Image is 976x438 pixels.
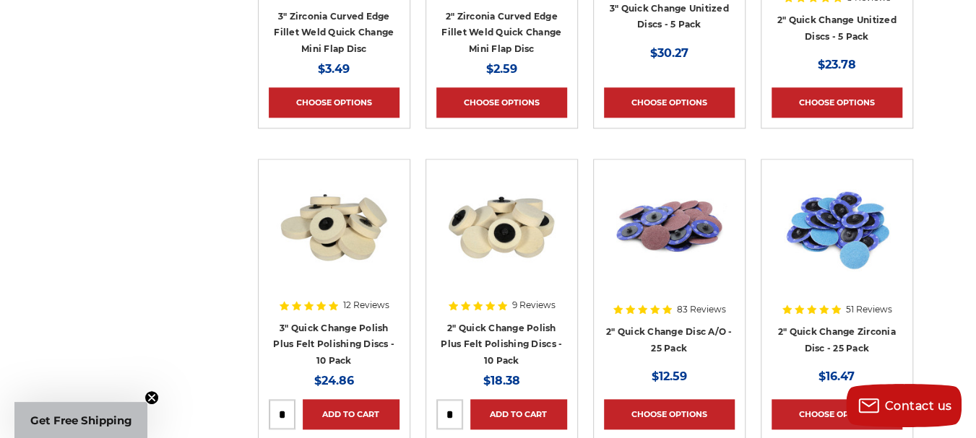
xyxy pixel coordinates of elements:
[314,374,354,387] span: $24.86
[512,301,556,310] span: 9 Reviews
[318,62,350,76] span: $3.49
[483,374,520,387] span: $18.38
[650,46,688,60] span: $30.27
[604,399,735,429] a: Choose Options
[444,170,559,285] img: 2" Roloc Polishing Felt Discs
[470,399,567,429] a: Add to Cart
[486,62,517,76] span: $2.59
[772,170,902,300] a: Assortment of 2-inch Metalworking Discs, 80 Grit, Quick Change, with durable Zirconia abrasive by...
[846,384,962,427] button: Contact us
[343,301,389,310] span: 12 Reviews
[604,170,735,300] a: 2 inch red aluminum oxide quick change sanding discs for metalwork
[779,170,894,285] img: Assortment of 2-inch Metalworking Discs, 80 Grit, Quick Change, with durable Zirconia abrasive by...
[772,399,902,429] a: Choose Options
[677,305,726,314] span: 83 Reviews
[604,87,735,118] a: Choose Options
[846,305,892,314] span: 51 Reviews
[610,3,729,30] a: 3" Quick Change Unitized Discs - 5 Pack
[652,369,687,383] span: $12.59
[772,87,902,118] a: Choose Options
[303,399,400,429] a: Add to Cart
[269,87,400,118] a: Choose Options
[611,170,727,285] img: 2 inch red aluminum oxide quick change sanding discs for metalwork
[819,369,855,383] span: $16.47
[274,11,394,54] a: 3" Zirconia Curved Edge Fillet Weld Quick Change Mini Flap Disc
[269,170,400,300] a: 3 inch polishing felt roloc discs
[885,399,952,413] span: Contact us
[436,170,567,300] a: 2" Roloc Polishing Felt Discs
[144,390,159,405] button: Close teaser
[14,402,147,438] div: Get Free ShippingClose teaser
[777,14,897,42] a: 2" Quick Change Unitized Discs - 5 Pack
[436,87,567,118] a: Choose Options
[30,413,132,427] span: Get Free Shipping
[606,326,733,354] a: 2" Quick Change Disc A/O - 25 Pack
[441,11,561,54] a: 2" Zirconia Curved Edge Fillet Weld Quick Change Mini Flap Disc
[818,58,856,71] span: $23.78
[273,323,394,366] a: 3" Quick Change Polish Plus Felt Polishing Discs - 10 Pack
[778,326,896,354] a: 2" Quick Change Zirconia Disc - 25 Pack
[441,323,562,366] a: 2" Quick Change Polish Plus Felt Polishing Discs - 10 Pack
[276,170,392,285] img: 3 inch polishing felt roloc discs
